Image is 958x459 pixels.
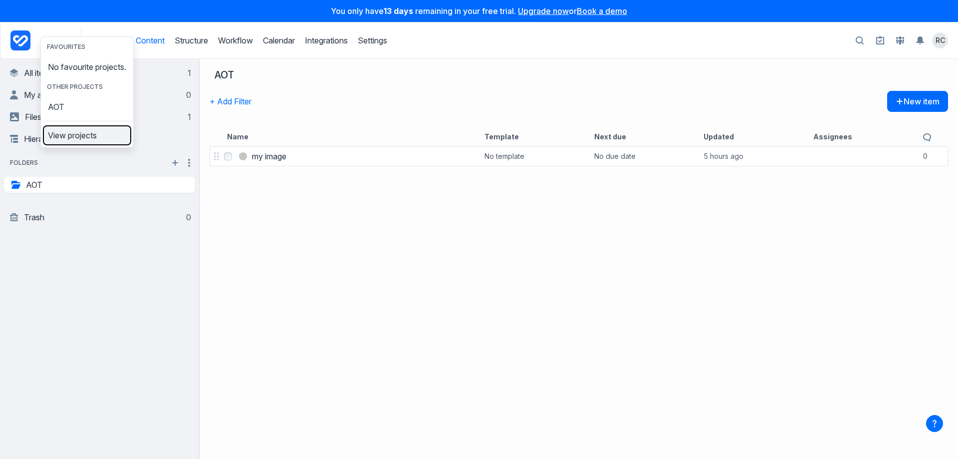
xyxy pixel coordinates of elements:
button: More folder actions [183,157,195,169]
summary: View profile menu [932,32,948,48]
div: No favourite projects. [43,57,131,77]
strong: 13 days [384,6,413,16]
a: Book a demo [577,6,627,16]
span: Trash [24,212,44,222]
a: my image [252,150,286,162]
a: Integrations [305,35,348,45]
a: Hierarchy [10,129,191,149]
a: Setup guide [872,32,888,48]
div: Other projects [43,79,107,95]
span: View projects [48,131,97,139]
p: You only have remaining in your free trial. or [6,6,952,16]
span: Files & media [25,112,72,122]
span: My assignments [24,90,82,100]
a: Files & media1 [10,107,191,127]
div: 1 [186,68,191,78]
button: Name [227,132,248,142]
span: RC [936,35,945,45]
button: Toggle the notification sidebar [912,32,928,48]
a: Workflow [218,35,253,45]
a: People and Groups [892,32,908,48]
button: Template [484,132,519,142]
div: Favourites [43,39,89,55]
button: Open search [851,31,869,50]
summary: AOT [40,34,71,46]
a: Calendar [263,35,295,45]
button: Next due [594,132,626,142]
a: Structure [175,35,208,45]
a: Upgrade now [518,6,569,16]
a: AOT [10,179,191,191]
div: AOT [215,69,234,81]
a: View projects [44,127,130,143]
a: Content [136,35,165,45]
a: Project Dashboard [10,28,30,52]
a: Trash0 [10,207,191,227]
span: folders [4,158,44,168]
button: Assignees [813,132,852,142]
div: 1 [186,112,191,122]
button: + Add Filter [210,91,251,112]
div: 0 [184,212,191,222]
button: New item [887,91,948,112]
a: My assignments0 [10,85,191,105]
a: Settings [358,35,387,45]
a: All items1 [10,63,191,83]
div: 0 [184,90,191,100]
span: 5 hours ago [704,151,743,161]
a: Overview [91,35,126,45]
a: AOT [44,99,130,115]
button: Updated [704,132,734,142]
div: No due date [594,151,636,161]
